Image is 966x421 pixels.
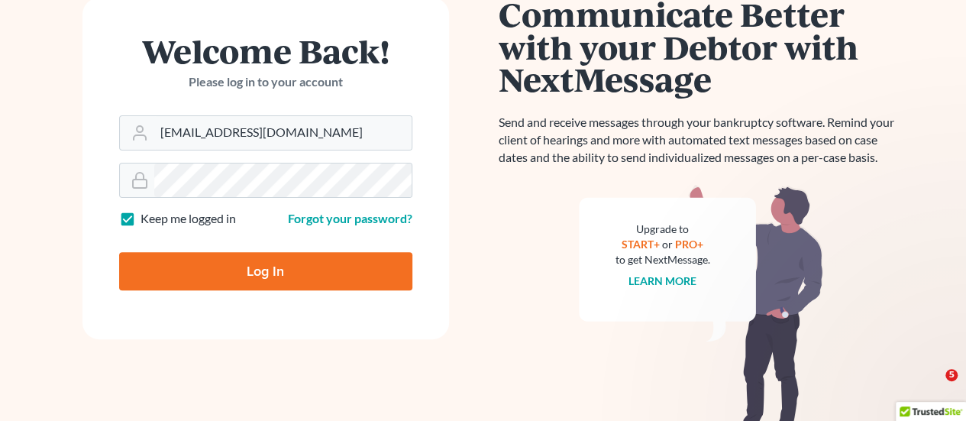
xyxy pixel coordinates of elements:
a: Learn more [628,274,696,287]
label: Keep me logged in [141,210,236,228]
iframe: Intercom notifications message [661,273,966,380]
input: Email Address [154,116,412,150]
p: Send and receive messages through your bankruptcy software. Remind your client of hearings and mo... [499,114,903,167]
a: PRO+ [675,238,703,251]
span: or [662,238,673,251]
p: Please log in to your account [119,73,412,91]
a: Forgot your password? [288,211,412,225]
div: Upgrade to [615,222,710,237]
a: START+ [622,238,660,251]
h1: Welcome Back! [119,34,412,67]
span: 5 [945,369,958,381]
iframe: Intercom live chat [914,369,951,406]
input: Log In [119,252,412,290]
div: to get NextMessage. [615,252,710,267]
